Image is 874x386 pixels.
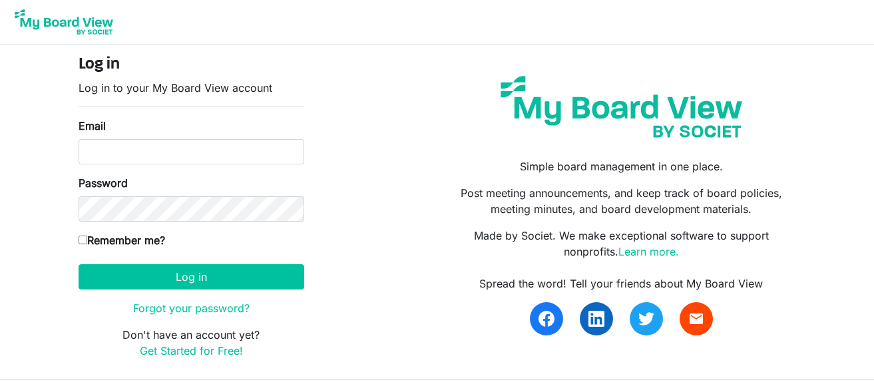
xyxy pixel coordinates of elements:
p: Made by Societ. We make exceptional software to support nonprofits. [447,228,795,260]
a: Forgot your password? [133,301,250,315]
input: Remember me? [79,236,87,244]
img: My Board View Logo [11,5,117,39]
p: Log in to your My Board View account [79,80,304,96]
label: Password [79,175,128,191]
img: twitter.svg [638,311,654,327]
a: Learn more. [618,245,679,258]
a: Get Started for Free! [140,344,243,357]
p: Don't have an account yet? [79,327,304,359]
a: email [680,302,713,335]
label: Email [79,118,106,134]
img: my-board-view-societ.svg [491,66,752,148]
button: Log in [79,264,304,289]
img: facebook.svg [539,311,554,327]
label: Remember me? [79,232,165,248]
img: linkedin.svg [588,311,604,327]
div: Spread the word! Tell your friends about My Board View [447,276,795,291]
p: Post meeting announcements, and keep track of board policies, meeting minutes, and board developm... [447,185,795,217]
span: email [688,311,704,327]
p: Simple board management in one place. [447,158,795,174]
h4: Log in [79,55,304,75]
